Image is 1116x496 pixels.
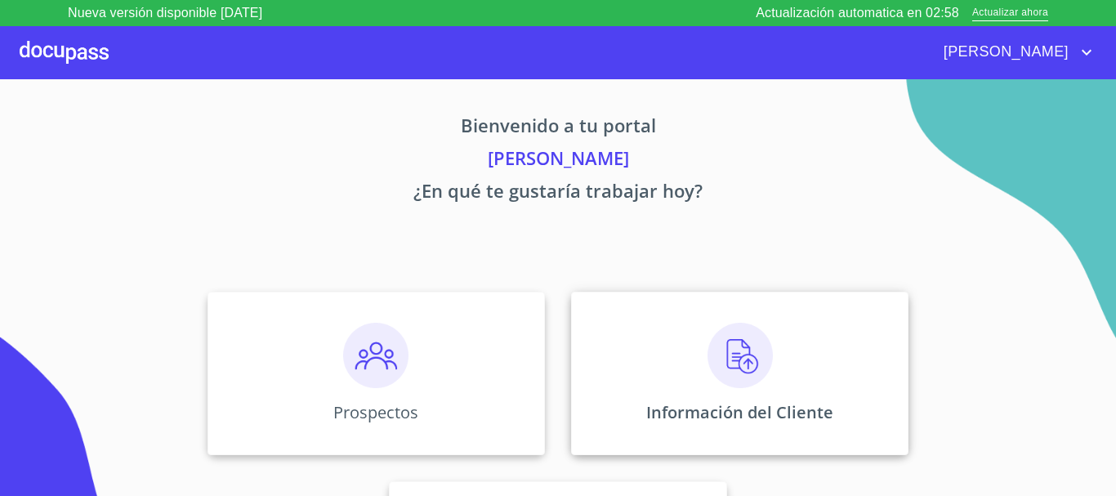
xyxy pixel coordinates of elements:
span: [PERSON_NAME] [931,39,1077,65]
p: Actualización automatica en 02:58 [756,3,959,23]
p: Prospectos [333,401,418,423]
p: Nueva versión disponible [DATE] [68,3,262,23]
p: ¿En qué te gustaría trabajar hoy? [55,177,1061,210]
img: prospectos.png [343,323,408,388]
span: Actualizar ahora [972,5,1048,22]
button: account of current user [931,39,1096,65]
p: Información del Cliente [646,401,833,423]
p: [PERSON_NAME] [55,145,1061,177]
img: carga.png [708,323,773,388]
p: Bienvenido a tu portal [55,112,1061,145]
